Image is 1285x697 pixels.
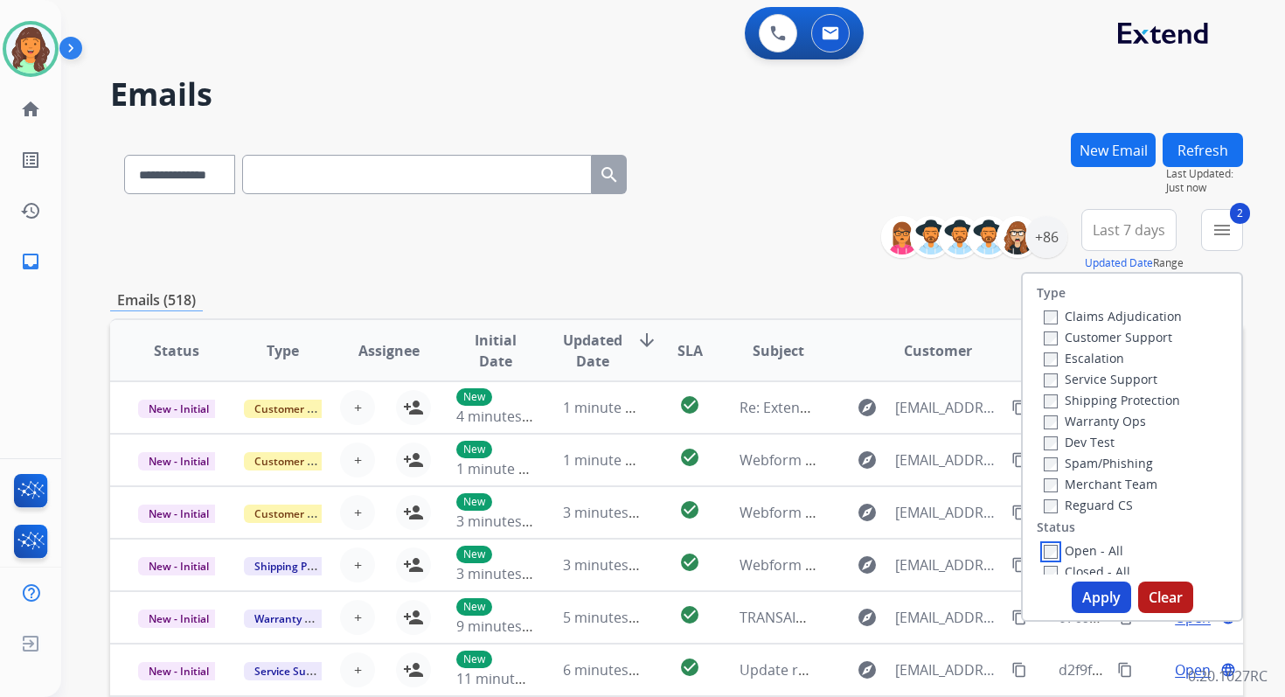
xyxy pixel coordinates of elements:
[895,502,1002,523] span: [EMAIL_ADDRESS][DOMAIN_NAME]
[403,607,424,628] mat-icon: person_add
[1044,542,1123,559] label: Open - All
[1044,413,1146,429] label: Warranty Ops
[456,546,492,563] p: New
[138,400,219,418] span: New - Initial
[1044,457,1058,471] input: Spam/Phishing
[244,400,358,418] span: Customer Support
[1163,133,1243,167] button: Refresh
[20,150,41,171] mat-icon: list_alt
[563,450,649,470] span: 1 minute ago
[740,555,1136,575] span: Webform from [EMAIL_ADDRESS][DOMAIN_NAME] on [DATE]
[110,289,203,311] p: Emails (518)
[895,554,1002,575] span: [EMAIL_ADDRESS][DOMAIN_NAME]
[456,598,492,616] p: New
[456,330,533,372] span: Initial Date
[1175,659,1211,680] span: Open
[154,340,199,361] span: Status
[1044,499,1058,513] input: Reguard CS
[456,651,492,668] p: New
[354,502,362,523] span: +
[857,554,878,575] mat-icon: explore
[138,452,219,470] span: New - Initial
[1093,227,1165,233] span: Last 7 days
[1011,557,1027,573] mat-icon: content_copy
[456,493,492,511] p: New
[1166,167,1243,181] span: Last Updated:
[1011,610,1027,625] mat-icon: content_copy
[1044,497,1133,513] label: Reguard CS
[20,99,41,120] mat-icon: home
[244,557,364,575] span: Shipping Protection
[1044,545,1058,559] input: Open - All
[895,659,1002,680] span: [EMAIL_ADDRESS][DOMAIN_NAME]
[1044,331,1058,345] input: Customer Support
[1037,284,1066,302] label: Type
[456,617,550,636] span: 9 minutes ago
[1044,329,1172,345] label: Customer Support
[244,505,358,523] span: Customer Support
[857,450,878,470] mat-icon: explore
[1072,582,1131,613] button: Apply
[1085,255,1184,270] span: Range
[679,499,700,520] mat-icon: check_circle
[138,557,219,575] span: New - Initial
[110,77,1243,112] h2: Emails
[1044,352,1058,366] input: Escalation
[857,607,878,628] mat-icon: explore
[1044,566,1058,580] input: Closed - All
[1044,563,1130,580] label: Closed - All
[1011,662,1027,678] mat-icon: content_copy
[340,390,375,425] button: +
[1011,452,1027,468] mat-icon: content_copy
[679,604,700,625] mat-icon: check_circle
[1044,392,1180,408] label: Shipping Protection
[1220,662,1236,678] mat-icon: language
[403,659,424,680] mat-icon: person_add
[1025,216,1067,258] div: +86
[244,452,358,470] span: Customer Support
[138,662,219,680] span: New - Initial
[1011,400,1027,415] mat-icon: content_copy
[1044,310,1058,324] input: Claims Adjudication
[740,503,1136,522] span: Webform from [EMAIL_ADDRESS][DOMAIN_NAME] on [DATE]
[267,340,299,361] span: Type
[138,505,219,523] span: New - Initial
[1037,519,1075,536] label: Status
[1044,434,1115,450] label: Dev Test
[740,608,889,627] span: TRANSAID 083C736820
[1044,476,1157,492] label: Merchant Team
[244,662,344,680] span: Service Support
[563,555,656,575] span: 3 minutes ago
[563,503,656,522] span: 3 minutes ago
[403,554,424,575] mat-icon: person_add
[1044,478,1058,492] input: Merchant Team
[679,657,700,678] mat-icon: check_circle
[1044,415,1058,429] input: Warranty Ops
[857,659,878,680] mat-icon: explore
[563,330,622,372] span: Updated Date
[895,450,1002,470] span: [EMAIL_ADDRESS][DOMAIN_NAME]
[138,610,219,628] span: New - Initial
[456,407,550,426] span: 4 minutes ago
[456,388,492,406] p: New
[20,200,41,221] mat-icon: history
[1044,455,1153,471] label: Spam/Phishing
[6,24,55,73] img: avatar
[679,394,700,415] mat-icon: check_circle
[679,552,700,573] mat-icon: check_circle
[403,397,424,418] mat-icon: person_add
[677,340,703,361] span: SLA
[599,164,620,185] mat-icon: search
[1230,203,1250,224] span: 2
[340,547,375,582] button: +
[679,447,700,468] mat-icon: check_circle
[340,600,375,635] button: +
[1212,220,1233,240] mat-icon: menu
[403,450,424,470] mat-icon: person_add
[354,397,362,418] span: +
[456,669,558,688] span: 11 minutes ago
[563,608,656,627] span: 5 minutes ago
[1085,256,1153,270] button: Updated Date
[456,564,550,583] span: 3 minutes ago
[244,610,334,628] span: Warranty Ops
